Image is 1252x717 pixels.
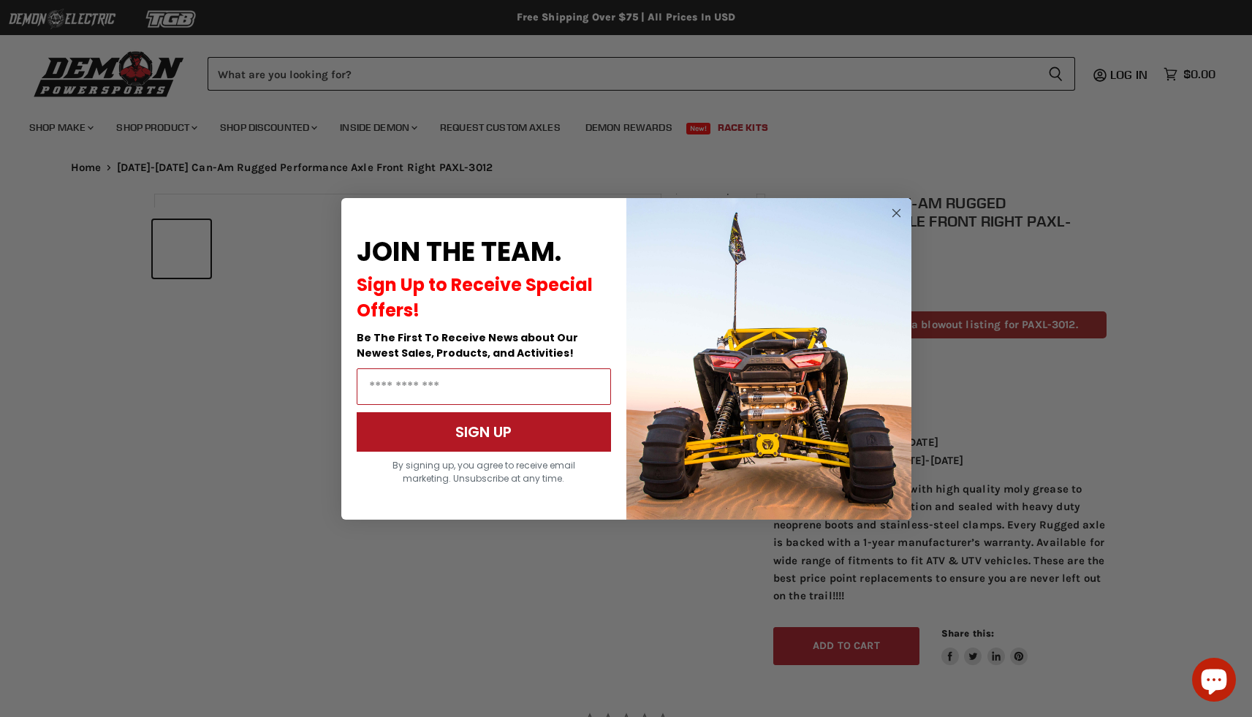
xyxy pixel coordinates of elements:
span: By signing up, you agree to receive email marketing. Unsubscribe at any time. [392,459,575,485]
img: a9095488-b6e7-41ba-879d-588abfab540b.jpeg [626,198,911,520]
button: SIGN UP [357,412,611,452]
span: Be The First To Receive News about Our Newest Sales, Products, and Activities! [357,330,578,360]
input: Email Address [357,368,611,405]
span: Sign Up to Receive Special Offers! [357,273,593,322]
span: JOIN THE TEAM. [357,233,561,270]
inbox-online-store-chat: Shopify online store chat [1188,658,1240,705]
button: Close dialog [887,204,906,222]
